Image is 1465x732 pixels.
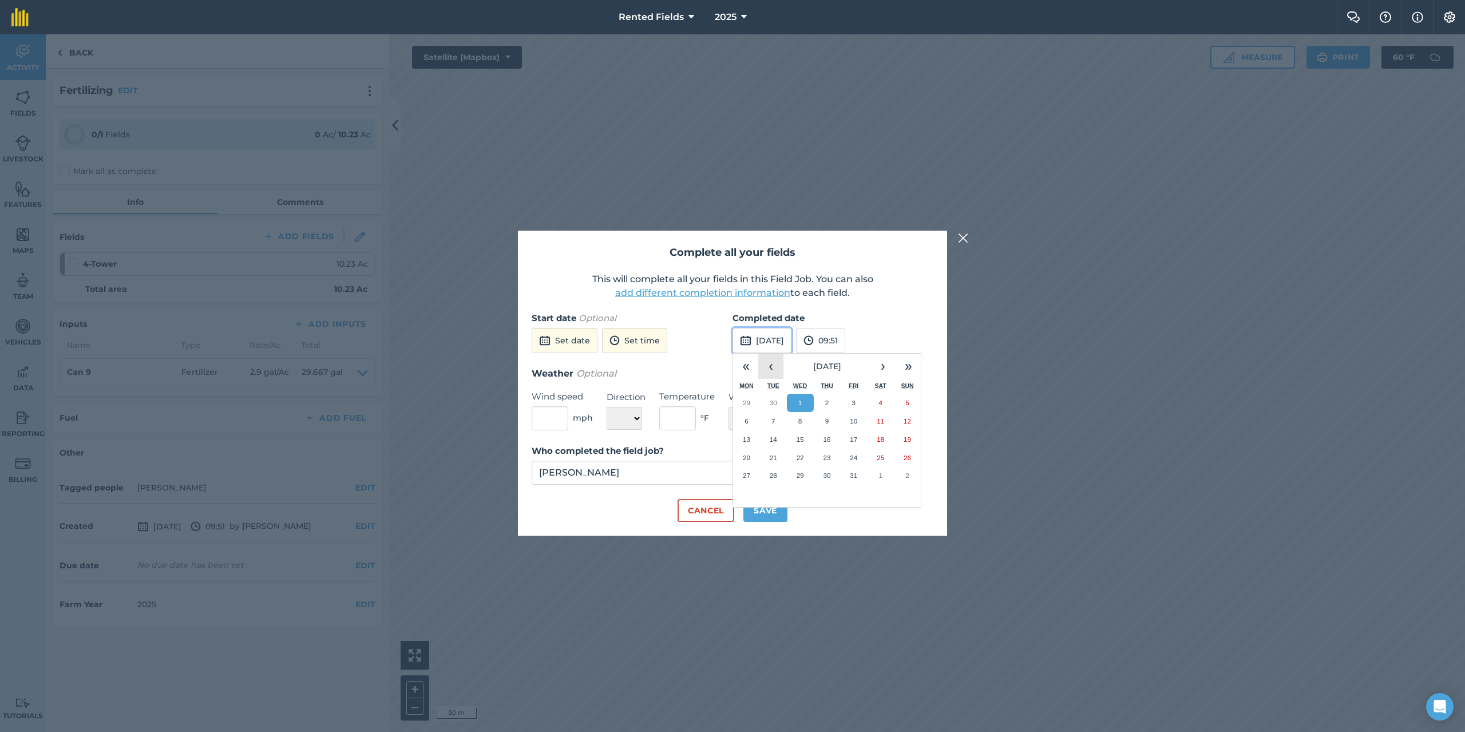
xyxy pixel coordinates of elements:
[823,436,830,443] abbr: October 16, 2025
[732,312,805,323] strong: Completed date
[733,354,758,379] button: «
[576,368,616,379] em: Optional
[823,472,830,479] abbr: October 30, 2025
[849,382,858,389] abbr: Friday
[850,417,857,425] abbr: October 10, 2025
[867,430,894,449] button: October 18, 2025
[813,361,841,371] span: [DATE]
[850,472,857,479] abbr: October 31, 2025
[814,394,841,412] button: October 2, 2025
[678,499,734,522] button: Cancel
[867,466,894,485] button: November 1, 2025
[894,466,921,485] button: November 2, 2025
[760,412,787,430] button: October 7, 2025
[840,430,867,449] button: October 17, 2025
[875,382,886,389] abbr: Saturday
[728,390,785,404] label: Weather
[877,454,884,461] abbr: October 25, 2025
[905,472,909,479] abbr: November 2, 2025
[901,382,913,389] abbr: Sunday
[579,312,616,323] em: Optional
[743,472,750,479] abbr: October 27, 2025
[783,354,870,379] button: [DATE]
[532,244,933,261] h2: Complete all your fields
[770,436,777,443] abbr: October 14, 2025
[823,454,830,461] abbr: October 23, 2025
[602,328,667,353] button: Set time
[532,390,593,403] label: Wind speed
[787,430,814,449] button: October 15, 2025
[1379,11,1392,23] img: A question mark icon
[770,472,777,479] abbr: October 28, 2025
[745,417,748,425] abbr: October 6, 2025
[539,334,551,347] img: svg+xml;base64,PD94bWwgdmVyc2lvbj0iMS4wIiBlbmNvZGluZz0idXRmLTgiPz4KPCEtLSBHZW5lcmF0b3I6IEFkb2JlIE...
[894,449,921,467] button: October 26, 2025
[1443,11,1456,23] img: A cog icon
[770,454,777,461] abbr: October 21, 2025
[867,412,894,430] button: October 11, 2025
[619,10,684,24] span: Rented Fields
[850,454,857,461] abbr: October 24, 2025
[1412,10,1423,24] img: svg+xml;base64,PHN2ZyB4bWxucz0iaHR0cDovL3d3dy53My5vcmcvMjAwMC9zdmciIHdpZHRoPSIxNyIgaGVpZ2h0PSIxNy...
[573,411,593,424] span: mph
[894,394,921,412] button: October 5, 2025
[733,394,760,412] button: September 29, 2025
[700,411,709,424] span: ° F
[814,412,841,430] button: October 9, 2025
[11,8,29,26] img: fieldmargin Logo
[787,394,814,412] button: October 1, 2025
[821,382,833,389] abbr: Thursday
[733,412,760,430] button: October 6, 2025
[733,449,760,467] button: October 20, 2025
[825,399,829,406] abbr: October 2, 2025
[840,394,867,412] button: October 3, 2025
[840,449,867,467] button: October 24, 2025
[803,334,814,347] img: svg+xml;base64,PD94bWwgdmVyc2lvbj0iMS4wIiBlbmNvZGluZz0idXRmLTgiPz4KPCEtLSBHZW5lcmF0b3I6IEFkb2JlIE...
[760,394,787,412] button: September 30, 2025
[867,394,894,412] button: October 4, 2025
[958,231,968,245] img: svg+xml;base64,PHN2ZyB4bWxucz0iaHR0cDovL3d3dy53My5vcmcvMjAwMC9zdmciIHdpZHRoPSIyMiIgaGVpZ2h0PSIzMC...
[867,449,894,467] button: October 25, 2025
[850,436,857,443] abbr: October 17, 2025
[767,382,779,389] abbr: Tuesday
[877,436,884,443] abbr: October 18, 2025
[787,449,814,467] button: October 22, 2025
[814,466,841,485] button: October 30, 2025
[870,354,896,379] button: ›
[532,445,664,456] strong: Who completed the field job?
[896,354,921,379] button: »
[733,466,760,485] button: October 27, 2025
[733,430,760,449] button: October 13, 2025
[743,454,750,461] abbr: October 20, 2025
[894,430,921,449] button: October 19, 2025
[904,417,911,425] abbr: October 12, 2025
[894,412,921,430] button: October 12, 2025
[760,466,787,485] button: October 28, 2025
[715,10,737,24] span: 2025
[532,366,933,381] h3: Weather
[758,354,783,379] button: ‹
[878,472,882,479] abbr: November 1, 2025
[739,382,754,389] abbr: Monday
[760,449,787,467] button: October 21, 2025
[532,272,933,300] p: This will complete all your fields in this Field Job. You can also to each field.
[532,328,597,353] button: Set date
[771,417,775,425] abbr: October 7, 2025
[840,412,867,430] button: October 10, 2025
[743,399,750,406] abbr: September 29, 2025
[814,430,841,449] button: October 16, 2025
[814,449,841,467] button: October 23, 2025
[615,286,790,300] button: add different completion information
[743,436,750,443] abbr: October 13, 2025
[770,399,777,406] abbr: September 30, 2025
[796,328,845,353] button: 09:51
[740,334,751,347] img: svg+xml;base64,PD94bWwgdmVyc2lvbj0iMS4wIiBlbmNvZGluZz0idXRmLTgiPz4KPCEtLSBHZW5lcmF0b3I6IEFkb2JlIE...
[743,499,787,522] button: Save
[797,472,804,479] abbr: October 29, 2025
[1347,11,1360,23] img: Two speech bubbles overlapping with the left bubble in the forefront
[732,328,791,353] button: [DATE]
[904,436,911,443] abbr: October 19, 2025
[878,399,882,406] abbr: October 4, 2025
[609,334,620,347] img: svg+xml;base64,PD94bWwgdmVyc2lvbj0iMS4wIiBlbmNvZGluZz0idXRmLTgiPz4KPCEtLSBHZW5lcmF0b3I6IEFkb2JlIE...
[877,417,884,425] abbr: October 11, 2025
